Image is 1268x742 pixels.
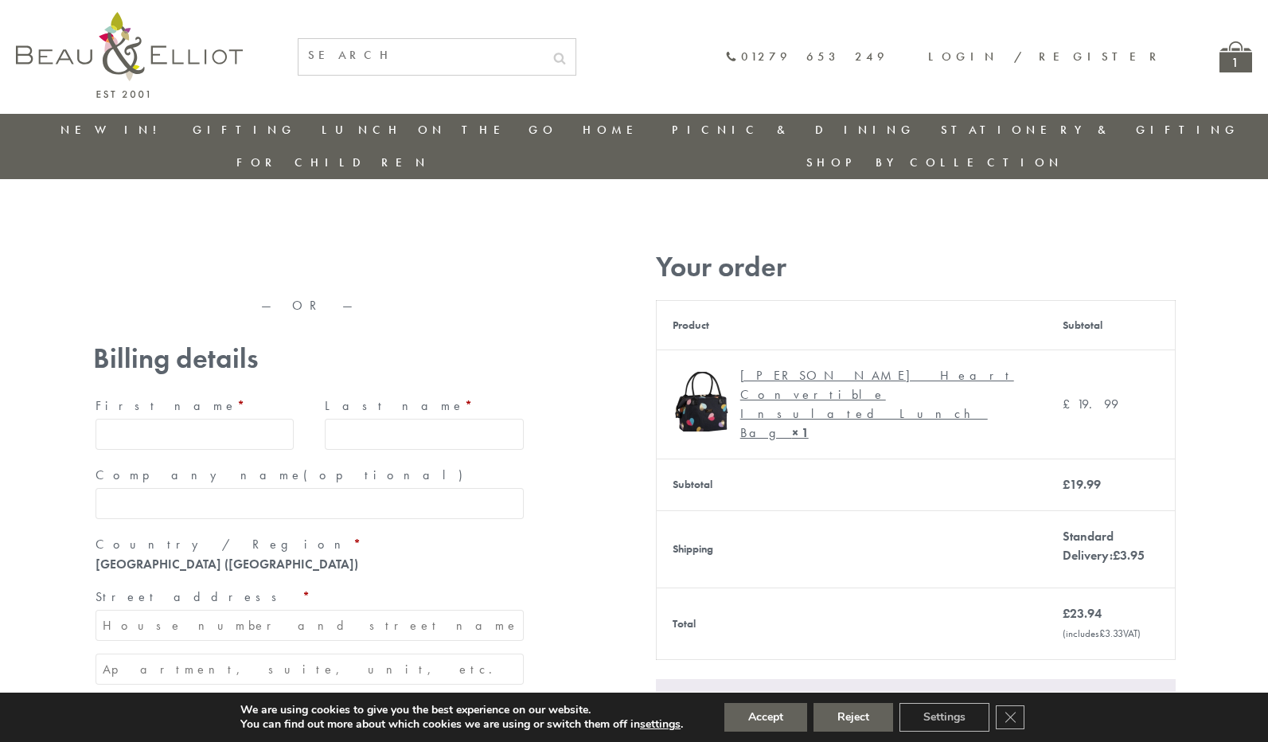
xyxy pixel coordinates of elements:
small: (includes VAT) [1063,627,1141,640]
th: Shipping [656,510,1047,588]
input: House number and street name [96,610,524,641]
a: 01279 653 249 [725,50,888,64]
a: Emily convertible lunch bag [PERSON_NAME] Heart Convertible Insulated Lunch Bag× 1 [673,366,1032,443]
span: (optional) [303,467,472,483]
label: Standard Delivery: [1063,528,1145,564]
th: Subtotal [656,459,1047,510]
button: settings [640,717,681,732]
label: Last name [325,393,524,419]
a: Login / Register [928,49,1164,64]
a: Stationery & Gifting [941,122,1239,138]
a: Shop by collection [806,154,1063,170]
th: Subtotal [1047,300,1175,350]
p: We are using cookies to give you the best experience on our website. [240,703,683,717]
a: Gifting [193,122,296,138]
img: Emily convertible lunch bag [673,372,732,432]
a: Lunch On The Go [322,122,557,138]
bdi: 19.99 [1063,396,1118,412]
button: Close GDPR Cookie Banner [996,705,1024,729]
iframe: Secure express checkout frame [90,244,529,283]
p: — OR — [93,299,526,313]
span: £ [1063,396,1077,412]
button: Settings [899,703,989,732]
a: Picnic & Dining [672,122,915,138]
button: Reject [813,703,893,732]
input: Apartment, suite, unit, etc. (optional) [96,654,524,685]
label: Street address [96,584,524,610]
p: You can find out more about which cookies we are using or switch them off in . [240,717,683,732]
bdi: 3.95 [1113,547,1145,564]
button: Accept [724,703,807,732]
a: 1 [1219,41,1252,72]
label: Country / Region [96,532,524,557]
div: [PERSON_NAME] Heart Convertible Insulated Lunch Bag [740,366,1020,443]
span: £ [1099,627,1105,640]
th: Product [656,300,1047,350]
a: For Children [236,154,430,170]
a: Home [583,122,646,138]
label: Company name [96,463,524,488]
label: First name [96,393,295,419]
bdi: 23.94 [1063,605,1102,622]
a: New in! [60,122,167,138]
strong: × 1 [792,424,809,441]
bdi: 19.99 [1063,476,1101,493]
span: 3.33 [1099,627,1123,640]
th: Total [656,588,1047,659]
strong: [GEOGRAPHIC_DATA] ([GEOGRAPHIC_DATA]) [96,556,358,572]
span: £ [1063,605,1070,622]
h3: Your order [656,251,1176,283]
span: £ [1063,476,1070,493]
h3: Billing details [93,342,526,375]
span: £ [1113,547,1120,564]
input: SEARCH [298,39,544,72]
img: logo [16,12,243,98]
